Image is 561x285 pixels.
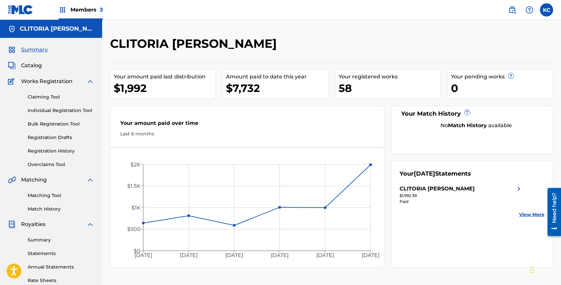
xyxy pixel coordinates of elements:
[20,25,94,33] h5: CLITORIA MCDONALD
[28,192,94,199] a: Matching Tool
[528,253,561,285] iframe: Chat Widget
[130,161,141,168] tspan: $2K
[28,250,94,257] a: Statements
[120,119,374,130] div: Your amount paid over time
[400,169,471,178] div: Your Statements
[8,176,16,184] img: Matching
[8,220,16,228] img: Royalties
[28,277,94,284] a: Rate Sheets
[28,148,94,155] a: Registration History
[8,62,42,70] a: CatalogCatalog
[400,193,523,199] div: $1,992.39
[21,62,42,70] span: Catalog
[114,73,215,81] div: Your amount paid last distribution
[451,81,553,96] div: 0
[131,205,141,211] tspan: $1K
[28,134,94,141] a: Registration Drafts
[339,73,440,81] div: Your registered works
[127,226,141,232] tspan: $500
[100,7,103,13] span: 3
[540,3,553,16] div: User Menu
[408,122,545,129] div: No available
[515,185,523,193] img: right chevron icon
[21,77,72,85] span: Works Registration
[226,81,328,96] div: $7,732
[530,260,534,280] div: Drag
[28,107,94,114] a: Individual Registration Tool
[523,3,536,16] div: Help
[21,220,45,228] span: Royalties
[86,220,94,228] img: expand
[134,248,141,254] tspan: $0
[451,73,553,81] div: Your pending works
[448,122,487,128] strong: Match History
[127,183,141,189] tspan: $1.5K
[464,110,470,115] span: ?
[21,176,47,184] span: Matching
[400,185,523,205] a: CLITORIA [PERSON_NAME]right chevron icon$1,992.39Paid
[226,73,328,81] div: Amount paid to date this year
[362,252,380,259] tspan: [DATE]
[400,185,475,193] div: CLITORIA [PERSON_NAME]
[508,6,516,14] img: search
[28,237,94,243] a: Summary
[28,161,94,168] a: Overclaims Tool
[414,170,435,177] span: [DATE]
[134,252,152,259] tspan: [DATE]
[8,25,16,33] img: Accounts
[21,46,48,54] span: Summary
[120,130,374,137] div: Last 6 months
[519,211,545,218] a: View More
[225,252,243,259] tspan: [DATE]
[28,206,94,213] a: Match History
[543,185,561,239] iframe: Resource Center
[8,5,33,14] img: MLC Logo
[400,199,523,205] div: Paid
[8,77,16,85] img: Works Registration
[8,46,48,54] a: SummarySummary
[110,36,280,51] h2: CLITORIA [PERSON_NAME]
[508,73,514,78] span: ?
[506,3,519,16] a: Public Search
[86,77,94,85] img: expand
[70,6,103,14] span: Members
[339,81,440,96] div: 58
[271,252,289,259] tspan: [DATE]
[180,252,198,259] tspan: [DATE]
[59,6,67,14] img: Top Rightsholders
[8,62,16,70] img: Catalog
[525,6,533,14] img: help
[317,252,334,259] tspan: [DATE]
[400,109,545,118] div: Your Match History
[28,94,94,100] a: Claiming Tool
[8,46,16,54] img: Summary
[86,176,94,184] img: expand
[28,264,94,271] a: Annual Statements
[114,81,215,96] div: $1,992
[28,121,94,128] a: Bulk Registration Tool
